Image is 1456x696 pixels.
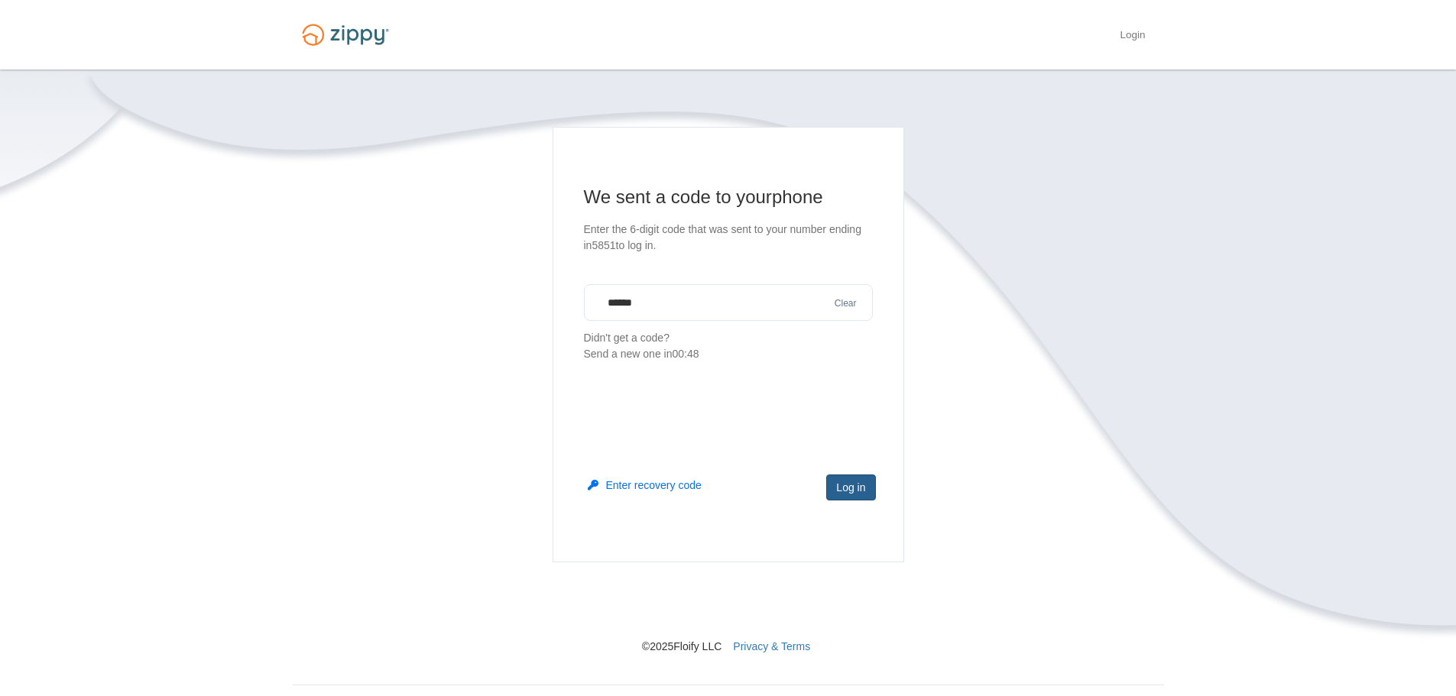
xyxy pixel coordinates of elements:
[588,477,702,493] button: Enter recovery code
[733,640,810,652] a: Privacy & Terms
[293,562,1164,654] nav: © 2025 Floify LLC
[1120,29,1145,44] a: Login
[293,17,398,53] img: Logo
[584,185,873,209] h1: We sent a code to your phone
[584,346,873,362] div: Send a new one in 00:48
[826,474,875,500] button: Log in
[830,296,861,311] button: Clear
[584,330,873,362] p: Didn't get a code?
[584,222,873,254] p: Enter the 6-digit code that was sent to your number ending in 5851 to log in.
